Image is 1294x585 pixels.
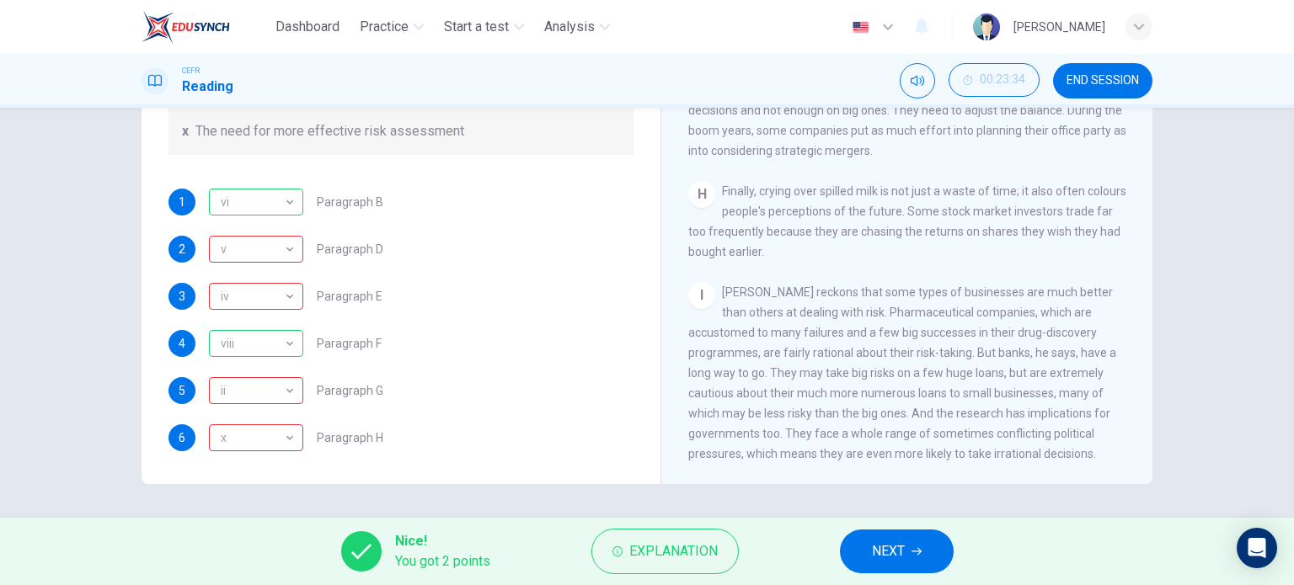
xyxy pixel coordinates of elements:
button: END SESSION [1053,63,1152,98]
span: Paragraph E [317,290,382,302]
a: EduSynch logo [142,10,269,44]
div: iv [209,273,297,321]
span: Paragraph D [317,243,383,255]
span: END SESSION [1067,74,1139,88]
span: Paragraph F [317,338,382,349]
span: 1 [179,196,185,208]
span: Practice [360,17,409,37]
div: ix [209,236,303,263]
span: 00:23:34 [980,73,1025,87]
span: Finally, crying over spilled milk is not just a waste of time; it also often colours people's per... [688,184,1126,258]
button: Dashboard [269,12,346,42]
div: i [209,377,303,404]
button: Practice [353,12,430,42]
span: Paragraph B [317,196,383,208]
span: 3 [179,290,185,302]
div: Open Intercom Messenger [1237,528,1277,568]
span: Dashboard [275,17,340,37]
img: en [850,21,871,34]
div: vi [209,178,297,226]
span: More information is helpful in making any decision but, says [PERSON_NAME], people spend proporti... [688,63,1126,157]
span: 6 [179,432,185,444]
span: Analysis [544,17,595,37]
span: [PERSON_NAME] reckons that some types of businesses are much better than others at dealing with r... [688,285,1116,460]
img: EduSynch logo [142,10,230,44]
span: Nice! [395,531,490,551]
div: viii [209,320,297,368]
div: Mute [900,63,935,98]
span: 2 [179,243,185,255]
span: The need for more effective risk assessment [195,121,464,141]
div: v [209,226,297,274]
div: iv [209,424,303,451]
img: Profile picture [973,13,1000,40]
span: 4 [179,338,185,349]
button: 00:23:34 [949,63,1040,97]
span: You got 2 points [395,551,490,572]
div: x [209,414,297,462]
span: Paragraph H [317,432,383,444]
span: 5 [179,385,185,396]
div: H [688,181,715,208]
span: x [182,121,189,141]
button: NEXT [840,529,954,573]
button: Explanation [591,529,739,574]
div: iii [209,283,303,310]
h1: Reading [182,77,233,97]
div: vi [209,189,303,215]
span: CEFR [182,65,200,77]
span: Start a test [444,17,509,37]
span: Explanation [629,540,718,563]
div: [PERSON_NAME] [1013,17,1105,37]
span: NEXT [872,540,905,563]
button: Start a test [437,12,531,42]
button: Analysis [537,12,617,42]
div: I [688,282,715,309]
div: ii [209,367,297,415]
span: Paragraph G [317,385,383,396]
div: Hide [949,63,1040,98]
div: viii [209,330,303,357]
